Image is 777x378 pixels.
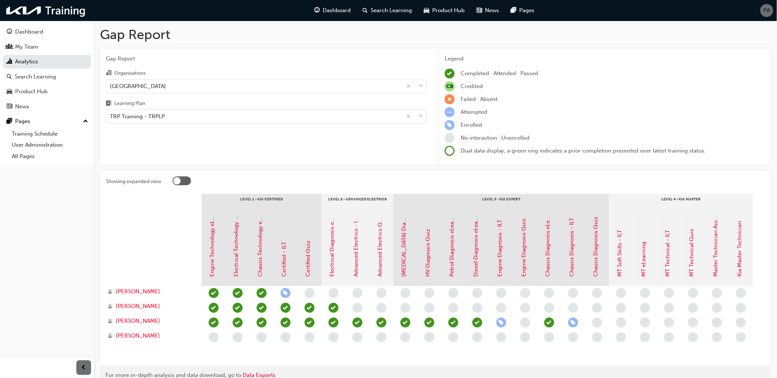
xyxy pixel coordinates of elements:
[209,318,219,328] span: learningRecordVerb_PASS-icon
[616,332,626,342] span: learningRecordVerb_NONE-icon
[209,303,219,313] span: learningRecordVerb_PASS-icon
[7,74,12,80] span: search-icon
[209,288,219,298] span: learningRecordVerb_PASS-icon
[664,303,674,313] span: learningRecordVerb_NONE-icon
[9,151,91,162] a: All Pages
[609,194,753,212] div: Level 4 - Kia Master
[377,332,386,342] span: learningRecordVerb_NONE-icon
[353,288,363,298] span: learningRecordVerb_NONE-icon
[568,332,578,342] span: learningRecordVerb_NONE-icon
[712,318,722,328] span: learningRecordVerb_NONE-icon
[520,303,530,313] span: learningRecordVerb_NONE-icon
[664,332,674,342] span: learningRecordVerb_NONE-icon
[329,200,336,277] a: Electrical Diagnosis eLearning
[7,104,12,110] span: news-icon
[7,44,12,50] span: people-icon
[736,303,746,313] span: learningRecordVerb_NONE-icon
[377,215,384,277] a: Advanced Electrics Quiz
[353,303,363,313] span: learningRecordVerb_NONE-icon
[400,288,410,298] span: learningRecordVerb_NONE-icon
[445,120,455,130] span: learningRecordVerb_ENROLL-icon
[544,318,554,328] span: learningRecordVerb_PASS-icon
[329,332,339,342] span: learningRecordVerb_NONE-icon
[568,318,578,328] span: learningRecordVerb_ENROLL-icon
[7,59,12,65] span: chart-icon
[377,288,386,298] span: learningRecordVerb_NONE-icon
[521,219,527,277] a: Engine Diagnosis Quiz
[305,288,315,298] span: learningRecordVerb_NONE-icon
[3,55,91,69] a: Analytics
[544,332,554,342] span: learningRecordVerb_NONE-icon
[418,112,423,121] span: down-icon
[322,194,393,212] div: Level 2 - Advanced Electrics
[3,115,91,128] button: Pages
[712,199,719,277] a: Master Technician Assessment
[233,195,240,277] a: Electrical Technology eLearning
[640,332,650,342] span: learningRecordVerb_NONE-icon
[545,204,551,277] a: Chassis Diagnosis eLearning
[281,288,291,298] span: learningRecordVerb_ENROLL-icon
[107,302,195,311] a: [PERSON_NAME]
[664,318,674,328] span: learningRecordVerb_NONE-icon
[736,332,746,342] span: learningRecordVerb_NONE-icon
[15,102,29,111] div: News
[281,242,288,277] a: Certified - ILT
[3,70,91,84] a: Search Learning
[363,6,368,15] span: search-icon
[305,332,315,342] span: learningRecordVerb_NONE-icon
[401,193,407,277] a: [MEDICAL_DATA] Diagnosis - ILT
[424,6,430,15] span: car-icon
[472,303,482,313] span: learningRecordVerb_NONE-icon
[7,29,12,35] span: guage-icon
[688,288,698,298] span: learningRecordVerb_NONE-icon
[305,241,312,277] a: Certified Quiz
[114,100,145,107] div: Learning Plan
[461,122,482,128] span: Enrolled
[305,318,315,328] span: learningRecordVerb_PASS-icon
[616,303,626,313] span: learningRecordVerb_NONE-icon
[461,96,497,102] span: Failed · Absent
[107,287,195,296] a: [PERSON_NAME]
[461,134,530,141] span: No interaction · Unenrolled
[592,318,602,328] span: learningRecordVerb_NONE-icon
[4,3,89,18] a: kia-training
[114,70,146,77] div: Organisations
[3,85,91,98] a: Product Hub
[257,303,267,313] span: learningRecordVerb_PASS-icon
[257,288,267,298] span: learningRecordVerb_PASS-icon
[233,303,243,313] span: learningRecordVerb_PASS-icon
[281,318,291,328] span: learningRecordVerb_ATTEND-icon
[400,318,410,328] span: learningRecordVerb_ATTEND-icon
[9,128,91,140] a: Training Schedule
[315,6,320,15] span: guage-icon
[233,288,243,298] span: learningRecordVerb_PASS-icon
[15,117,30,126] div: Pages
[424,288,434,298] span: learningRecordVerb_NONE-icon
[448,303,458,313] span: learningRecordVerb_NONE-icon
[592,303,602,313] span: learningRecordVerb_NONE-icon
[640,288,650,298] span: learningRecordVerb_NONE-icon
[712,303,722,313] span: learningRecordVerb_NONE-icon
[568,303,578,313] span: learningRecordVerb_NONE-icon
[377,318,386,328] span: learningRecordVerb_PASS-icon
[15,43,38,51] div: My Team
[445,133,455,143] span: learningRecordVerb_NONE-icon
[202,194,322,212] div: Level 1 - Kia Certified
[329,303,339,313] span: learningRecordVerb_PASS-icon
[107,332,195,340] a: [PERSON_NAME]
[116,287,160,296] span: [PERSON_NAME]
[511,6,517,15] span: pages-icon
[353,216,360,277] a: Advanced Electrics - ILT
[233,318,243,328] span: learningRecordVerb_PASS-icon
[640,318,650,328] span: learningRecordVerb_NONE-icon
[425,229,431,277] a: HV Diagnosis Quiz
[592,288,602,298] span: learningRecordVerb_NONE-icon
[353,318,363,328] span: learningRecordVerb_ATTEND-icon
[712,332,722,342] span: learningRecordVerb_NONE-icon
[688,318,698,328] span: learningRecordVerb_NONE-icon
[461,70,538,77] span: Completed · Attended · Passed
[736,318,746,328] span: learningRecordVerb_NONE-icon
[760,4,773,17] button: PA
[505,3,541,18] a: pages-iconPages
